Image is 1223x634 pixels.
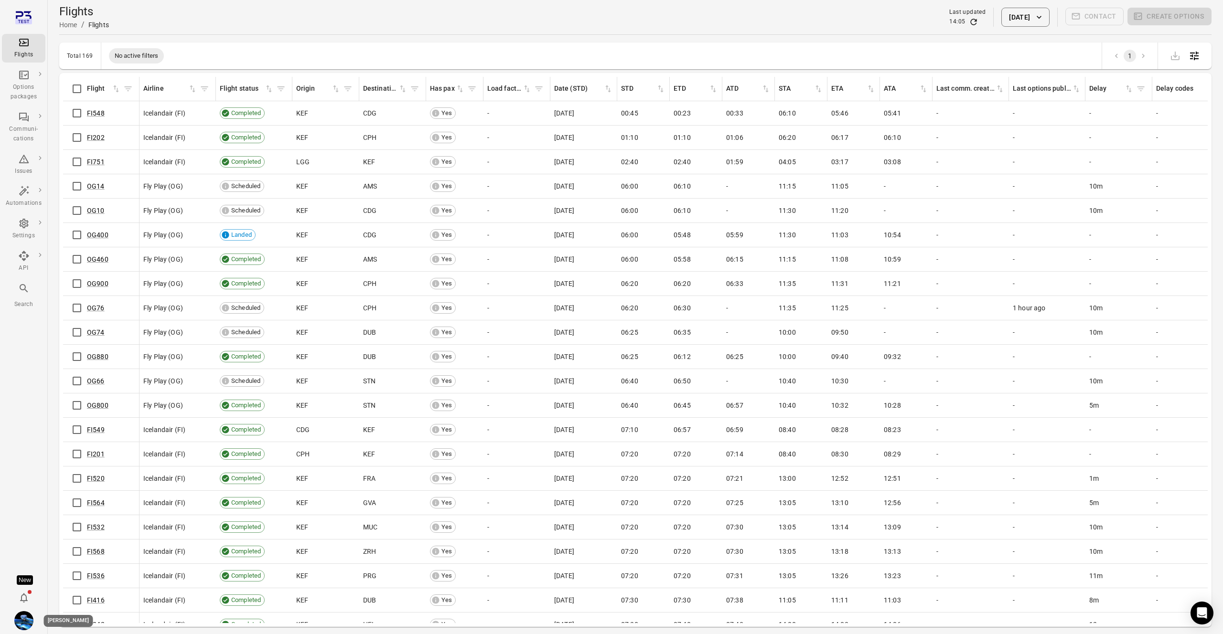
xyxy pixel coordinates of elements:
[143,279,183,288] span: Fly Play (OG)
[936,108,1005,118] div: -
[143,84,197,94] div: Sort by airline in ascending order
[1089,133,1148,142] div: -
[220,84,264,94] div: Flight status
[87,304,105,312] a: OG76
[554,181,574,191] span: [DATE]
[1156,328,1215,337] div: -
[438,206,455,215] span: Yes
[936,133,1005,142] div: -
[779,328,796,337] span: 10:00
[430,84,465,94] div: Sort by has pax in ascending order
[1089,206,1103,215] span: 10m
[621,108,638,118] span: 00:45
[621,206,638,215] span: 06:00
[87,255,108,263] a: OG460
[6,199,42,208] div: Automations
[936,254,1005,264] div: -
[726,84,771,94] span: ATD
[949,8,986,17] div: Last updated
[87,84,111,94] div: Flight
[674,206,691,215] span: 06:10
[1013,157,1082,167] div: -
[2,108,45,147] a: Communi-cations
[88,20,109,30] div: Flights
[487,84,532,94] div: Sort by load factor in ascending order
[779,206,796,215] span: 11:30
[831,157,848,167] span: 03:17
[779,84,823,94] span: STA
[726,181,771,191] div: -
[831,84,866,94] div: ETA
[831,108,848,118] span: 05:46
[59,4,109,19] h1: Flights
[1013,181,1082,191] div: -
[6,83,42,102] div: Options packages
[884,84,928,94] div: Sort by ATA in ascending order
[228,303,264,313] span: Scheduled
[220,84,274,94] div: Sort by flight status in ascending order
[674,181,691,191] span: 06:10
[674,84,708,94] div: ETD
[2,34,45,63] a: Flights
[1134,82,1148,96] span: Filter by delay
[554,328,574,337] span: [DATE]
[363,108,376,118] span: CDG
[1156,108,1215,118] div: -
[884,279,901,288] span: 11:21
[228,254,264,264] span: Completed
[726,279,743,288] span: 06:33
[779,84,814,94] div: STA
[487,206,547,215] div: -
[1089,254,1148,264] div: -
[363,303,376,313] span: CPH
[1013,108,1082,118] div: -
[143,181,183,191] span: Fly Play (OG)
[6,264,42,273] div: API
[220,84,274,94] span: Flight status
[1089,328,1103,337] span: 10m
[1013,206,1082,215] div: -
[1089,181,1103,191] span: 10m
[554,157,574,167] span: [DATE]
[438,254,455,264] span: Yes
[1156,84,1215,94] div: Delay codes
[487,84,532,94] span: Load factor
[2,215,45,243] a: Settings
[87,182,105,190] a: OG14
[143,254,183,264] span: Fly Play (OG)
[363,279,376,288] span: CPH
[1127,8,1212,27] span: Please make a selection to create an option package
[779,279,796,288] span: 11:35
[296,157,310,167] span: LGG
[87,231,108,239] a: OG400
[2,66,45,105] a: Options packages
[87,207,105,214] a: OG10
[621,328,638,337] span: 06:25
[296,84,331,94] div: Origin
[87,548,105,555] a: FI568
[274,82,288,96] span: Filter by flight status
[121,82,135,96] span: Filter by flight
[487,108,547,118] div: -
[87,621,105,628] a: FI342
[296,84,341,94] div: Sort by origin in ascending order
[726,108,743,118] span: 00:33
[363,84,398,94] div: Destination
[532,82,546,96] button: Filter by load factor
[1013,230,1082,240] div: -
[363,328,376,337] span: DUB
[87,572,105,580] a: FI536
[363,84,408,94] div: Sort by destination in ascending order
[487,133,547,142] div: -
[1001,8,1049,27] button: [DATE]
[726,84,771,94] div: Sort by ATD in ascending order
[438,157,455,167] span: Yes
[228,133,264,142] span: Completed
[1013,279,1082,288] div: -
[554,133,574,142] span: [DATE]
[726,133,743,142] span: 01:06
[1089,84,1134,94] span: Delay
[554,108,574,118] span: [DATE]
[554,84,613,94] span: Date (STD)
[1156,157,1215,167] div: -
